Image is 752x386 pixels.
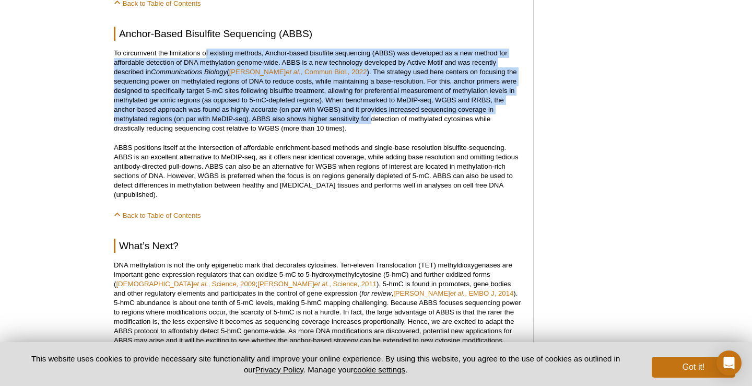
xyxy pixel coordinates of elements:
[151,68,227,76] em: Communications Biology
[716,350,742,376] div: Open Intercom Messenger
[229,68,367,76] a: [PERSON_NAME]et al., Commun Biol., 2022
[361,289,391,297] em: for review
[286,68,301,76] em: et al.
[114,143,523,200] p: ABBS positions itself at the intersection of affordable enrichment-based methods and single-base ...
[255,365,303,374] a: Privacy Policy
[114,27,523,41] h2: Anchor-Based Bisulfite Sequencing (ABBS)
[114,49,523,133] p: To circumvent the limitations of existing methods, Anchor-based bisulfite sequencing (ABBS) was d...
[393,289,513,297] a: [PERSON_NAME]et al., EMBO J, 2014
[652,357,735,378] button: Got it!
[17,353,634,375] p: This website uses cookies to provide necessary site functionality and improve your online experie...
[114,212,201,219] a: Back to Table of Contents
[314,280,330,288] em: et al.
[114,261,523,345] p: DNA methylation is not the only epigenetic mark that decorates cytosines. Ten-eleven Translocatio...
[116,280,255,288] a: [DEMOGRAPHIC_DATA]et al., Science, 2009
[450,289,465,297] em: et al.
[354,365,405,374] button: cookie settings
[257,280,377,288] a: [PERSON_NAME]et al., Science, 2011
[114,239,523,253] h2: What’s Next?
[193,280,208,288] em: et al.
